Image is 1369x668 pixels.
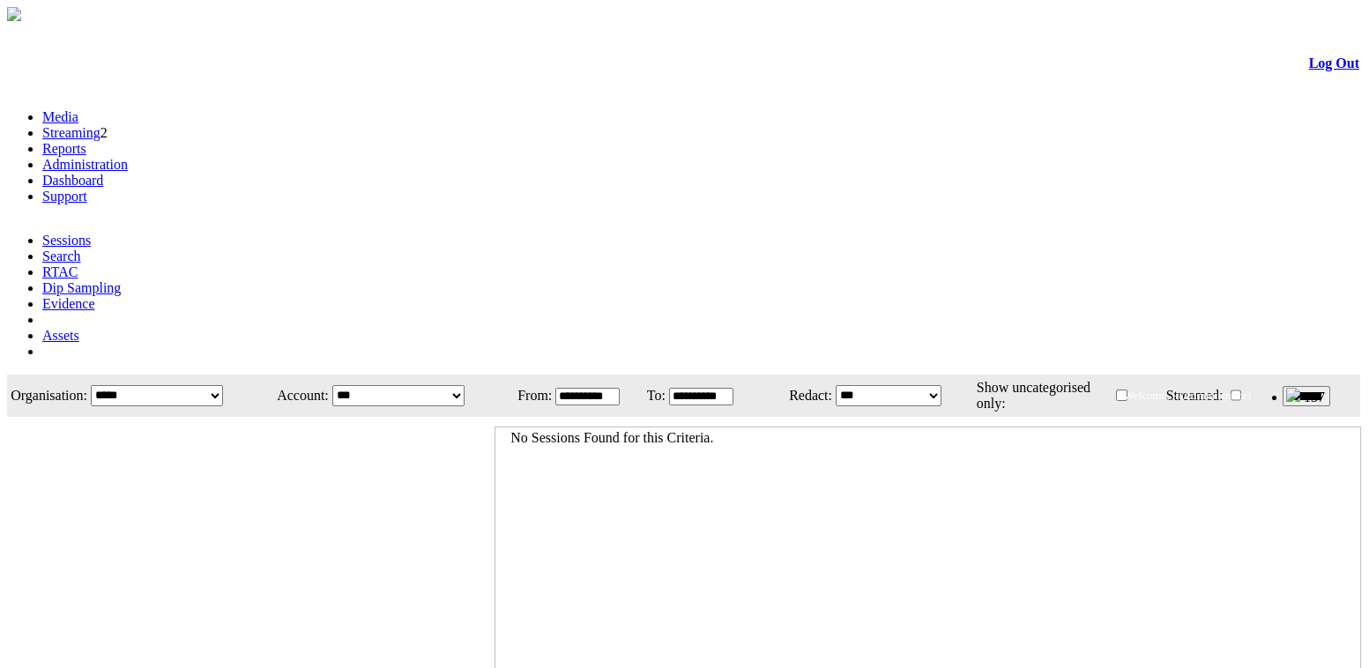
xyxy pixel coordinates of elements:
[1309,56,1359,71] a: Log Out
[1124,389,1251,402] span: Welcome, - (Administrator)
[42,189,87,204] a: Support
[7,7,21,21] img: arrow-3.png
[100,125,108,140] span: 2
[42,264,78,279] a: RTAC
[42,296,95,311] a: Evidence
[42,233,91,248] a: Sessions
[42,125,100,140] a: Streaming
[42,141,86,156] a: Reports
[977,380,1090,411] span: Show uncategorised only:
[640,376,666,415] td: To:
[42,109,78,124] a: Media
[1286,388,1300,402] img: bell25.png
[510,430,713,445] span: No Sessions Found for this Criteria.
[1304,390,1325,405] span: 137
[42,328,79,343] a: Assets
[42,280,121,295] a: Dip Sampling
[754,376,833,415] td: Redact:
[42,173,103,188] a: Dashboard
[507,376,553,415] td: From:
[42,249,81,263] a: Search
[9,376,88,415] td: Organisation:
[42,157,128,172] a: Administration
[262,376,330,415] td: Account:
